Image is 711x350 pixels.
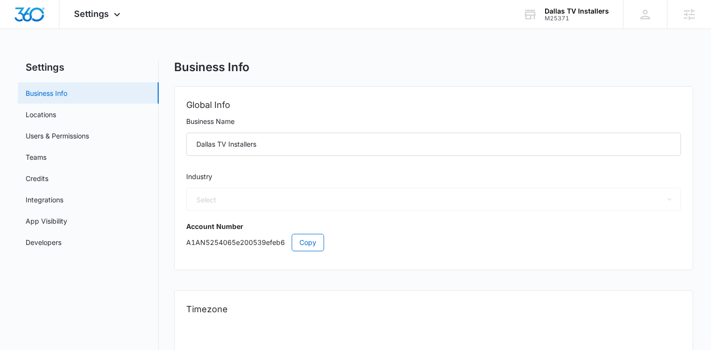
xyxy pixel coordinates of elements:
a: Teams [26,152,46,162]
a: Integrations [26,195,63,205]
h1: Business Info [174,60,250,75]
span: Settings [74,9,109,19]
label: Industry [186,171,681,182]
a: Locations [26,109,56,120]
strong: Account Number [186,222,243,230]
a: Business Info [26,88,67,98]
h2: Timezone [186,303,681,316]
label: Business Name [186,116,681,127]
div: account id [545,15,609,22]
h2: Global Info [186,98,681,112]
a: Developers [26,237,61,247]
h2: Settings [18,60,159,75]
a: Credits [26,173,48,183]
p: A1AN5254065e200539efeb6 [186,234,681,251]
div: account name [545,7,609,15]
span: Copy [299,237,316,248]
a: Users & Permissions [26,131,89,141]
button: Copy [292,234,324,251]
a: App Visibility [26,216,67,226]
